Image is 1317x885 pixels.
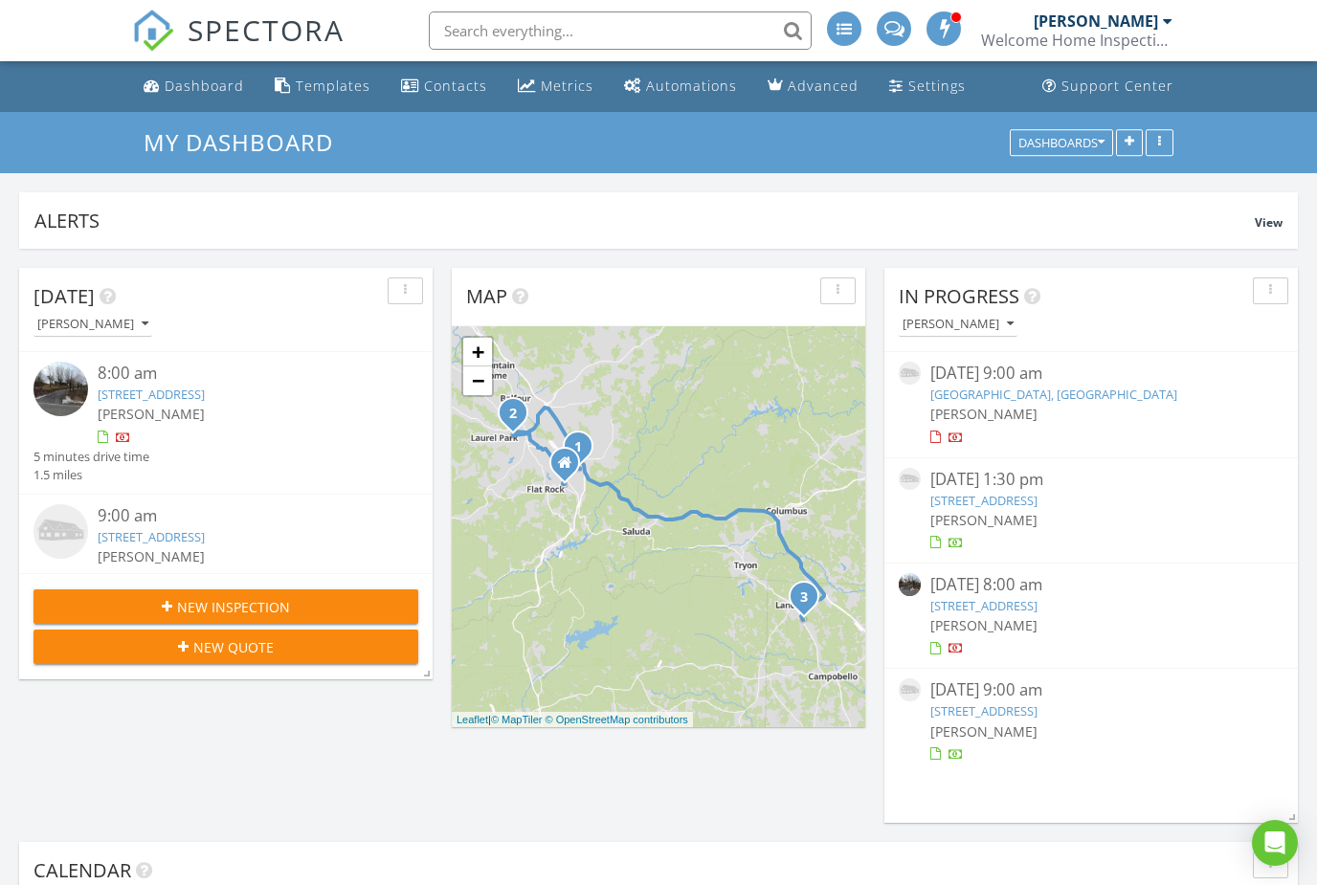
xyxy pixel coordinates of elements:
div: Welcome Home Inspections, LLC. [981,31,1172,50]
a: [DATE] 1:30 pm [STREET_ADDRESS] [PERSON_NAME] [899,468,1284,553]
a: Metrics [510,69,601,104]
a: [DATE] 8:00 am [STREET_ADDRESS] [PERSON_NAME] [899,573,1284,658]
div: Alerts [34,208,1255,233]
div: Open Intercom Messenger [1252,820,1298,866]
a: © MapTiler [491,714,543,725]
img: streetview [33,362,88,416]
a: 9:00 am [STREET_ADDRESS] [PERSON_NAME] 14 minutes drive time 5.1 miles [33,504,418,627]
span: [PERSON_NAME] [930,722,1038,741]
div: Advanced [788,77,859,95]
div: Automations [646,77,737,95]
a: Advanced [760,69,866,104]
a: Dashboard [136,69,252,104]
span: SPECTORA [188,10,345,50]
a: Settings [882,69,973,104]
a: SPECTORA [132,26,345,66]
a: © OpenStreetMap contributors [546,714,688,725]
img: streetview [899,573,921,595]
div: [PERSON_NAME] [903,318,1014,331]
span: [PERSON_NAME] [930,405,1038,423]
a: [STREET_ADDRESS] [930,702,1038,719]
div: [PERSON_NAME] [37,318,148,331]
div: [PERSON_NAME] [1034,11,1158,31]
i: 2 [509,408,517,421]
a: Zoom in [463,338,492,366]
a: [STREET_ADDRESS] [930,492,1038,509]
span: [PERSON_NAME] [930,616,1038,634]
img: house-placeholder-square-ca63347ab8c70e15b013bc22427d3df0f7f082c62ce06d78aee8ec4e70df452f.jpg [33,504,88,559]
button: New Quote [33,630,418,664]
span: [PERSON_NAME] [98,405,205,423]
button: Dashboards [1010,129,1113,156]
a: [GEOGRAPHIC_DATA], [GEOGRAPHIC_DATA] [930,386,1177,403]
div: 403 Crest Rd, East Flat Rock, NC 28726 [578,446,590,457]
i: 1 [574,441,582,454]
a: [DATE] 9:00 am [GEOGRAPHIC_DATA], [GEOGRAPHIC_DATA] [PERSON_NAME] [899,362,1284,447]
a: Automations (Advanced) [616,69,745,104]
a: My Dashboard [144,126,349,158]
i: 3 [800,591,808,605]
div: Templates [296,77,370,95]
div: [DATE] 9:00 am [930,362,1251,386]
div: | [452,712,693,728]
div: Settings [908,77,966,95]
div: 1.5 miles [33,466,149,484]
span: New Inspection [177,597,290,617]
a: 8:00 am [STREET_ADDRESS] [PERSON_NAME] 5 minutes drive time 1.5 miles [33,362,418,484]
img: The Best Home Inspection Software - Spectora [132,10,174,52]
div: Dashboard [165,77,244,95]
button: New Inspection [33,589,418,624]
div: 5 minutes drive time [33,448,149,466]
span: [PERSON_NAME] [930,511,1038,529]
div: Contacts [424,77,487,95]
div: Metrics [541,77,593,95]
a: Leaflet [457,714,488,725]
span: New Quote [193,637,274,657]
div: [DATE] 1:30 pm [930,468,1251,492]
img: house-placeholder-square-ca63347ab8c70e15b013bc22427d3df0f7f082c62ce06d78aee8ec4e70df452f.jpg [899,468,921,490]
div: 508 Landseer Dr, Landrum, SC 29356 [804,596,815,608]
span: [PERSON_NAME] [98,547,205,565]
a: Templates [267,69,378,104]
button: [PERSON_NAME] [33,312,152,338]
div: [DATE] 8:00 am [930,573,1251,597]
img: house-placeholder-square-ca63347ab8c70e15b013bc22427d3df0f7f082c62ce06d78aee8ec4e70df452f.jpg [899,362,921,384]
input: Search everything... [429,11,812,50]
a: [STREET_ADDRESS] [98,528,205,545]
div: Support Center [1061,77,1173,95]
img: house-placeholder-square-ca63347ab8c70e15b013bc22427d3df0f7f082c62ce06d78aee8ec4e70df452f.jpg [899,678,921,700]
div: Dashboards [1018,136,1105,149]
a: Zoom out [463,366,492,395]
a: Support Center [1035,69,1181,104]
a: [STREET_ADDRESS] [98,386,205,403]
span: Calendar [33,857,131,883]
span: Map [466,283,507,309]
div: 8:00 am [98,362,387,386]
div: 520 Valley St, Hendersonville, NC 28739 [513,412,525,424]
span: [DATE] [33,283,95,309]
span: In Progress [899,283,1019,309]
button: [PERSON_NAME] [899,312,1017,338]
a: Contacts [393,69,495,104]
div: [DATE] 9:00 am [930,678,1251,702]
div: 9:00 am [98,504,387,528]
a: [DATE] 9:00 am [STREET_ADDRESS] [PERSON_NAME] [899,678,1284,763]
span: View [1255,214,1283,231]
a: [STREET_ADDRESS] [930,597,1038,614]
div: 219 B Street, East Flat Rock North Carolina 28726 [565,462,576,474]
